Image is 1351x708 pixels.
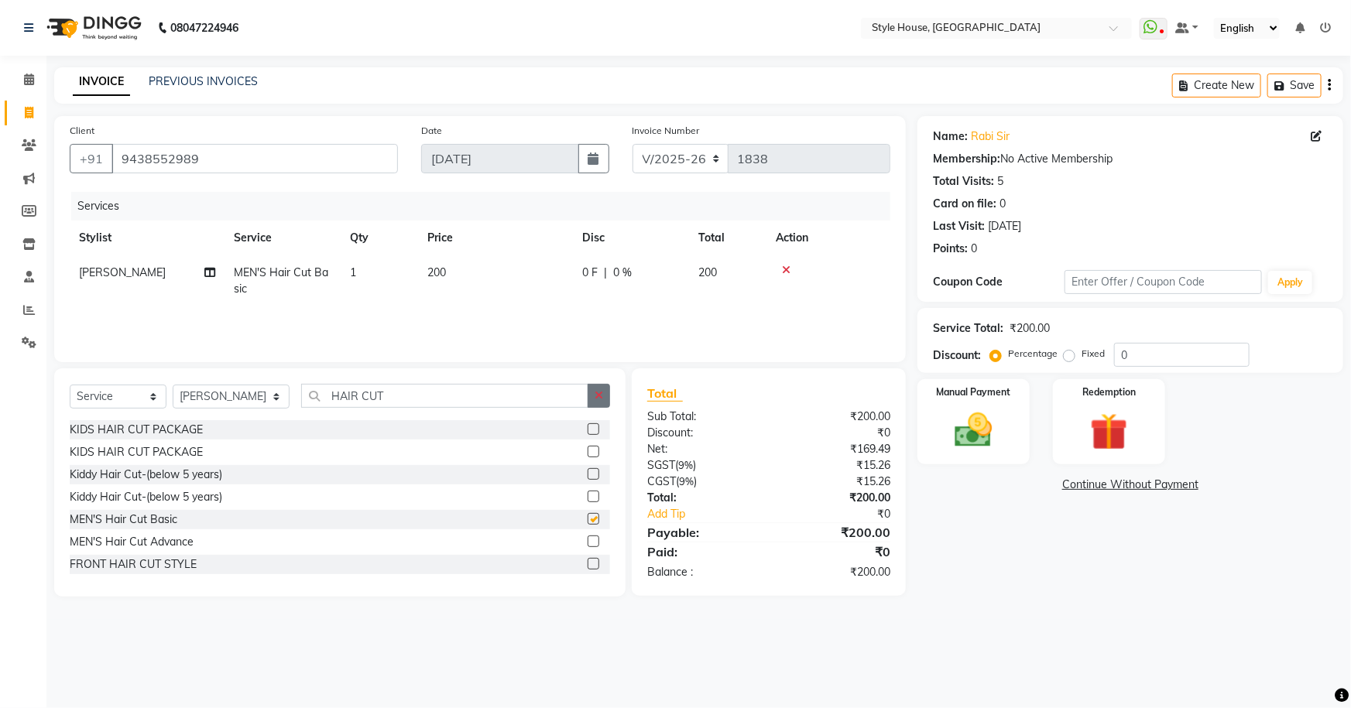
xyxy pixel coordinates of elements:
[636,490,769,506] div: Total:
[70,556,197,573] div: FRONT HAIR CUT STYLE
[604,265,607,281] span: |
[679,475,694,487] span: 9%
[647,474,676,488] span: CGST
[689,221,766,255] th: Total
[933,241,968,257] div: Points:
[933,218,985,234] div: Last Visit:
[971,128,1010,145] a: Rabi Sir
[70,422,203,438] div: KIDS HAIR CUT PACKAGE
[933,173,994,190] div: Total Visits:
[1082,385,1136,399] label: Redemption
[39,6,146,50] img: logo
[766,221,890,255] th: Action
[70,467,222,483] div: Kiddy Hair Cut-(below 5 years)
[1268,271,1312,294] button: Apply
[341,221,418,255] th: Qty
[73,68,130,96] a: INVOICE
[769,564,902,580] div: ₹200.00
[636,457,769,474] div: ( )
[933,274,1065,290] div: Coupon Code
[70,144,113,173] button: +91
[70,444,203,460] div: KIDS HAIR CUT PACKAGE
[936,385,1010,399] label: Manual Payment
[933,320,1003,337] div: Service Total:
[149,74,258,88] a: PREVIOUS INVOICES
[769,490,902,506] div: ₹200.00
[79,265,166,279] span: [PERSON_NAME]
[613,265,632,281] span: 0 %
[636,441,769,457] div: Net:
[943,409,1004,452] img: _cash.svg
[1172,74,1261,97] button: Create New
[769,457,902,474] div: ₹15.26
[234,265,328,296] span: MEN'S Hair Cut Basic
[170,6,238,50] b: 08047224946
[971,241,977,257] div: 0
[1082,347,1105,361] label: Fixed
[1008,347,1058,361] label: Percentage
[633,124,700,138] label: Invoice Number
[427,265,446,279] span: 200
[698,265,717,279] span: 200
[350,265,356,279] span: 1
[1267,74,1322,97] button: Save
[636,542,769,561] div: Paid:
[70,489,222,505] div: Kiddy Hair Cut-(below 5 years)
[988,218,1021,234] div: [DATE]
[933,151,1328,167] div: No Active Membership
[418,221,573,255] th: Price
[933,128,968,145] div: Name:
[647,458,675,472] span: SGST
[769,523,902,542] div: ₹200.00
[769,409,902,425] div: ₹200.00
[225,221,341,255] th: Service
[647,385,683,402] span: Total
[1000,196,1006,212] div: 0
[1065,270,1262,294] input: Enter Offer / Coupon Code
[1078,409,1140,455] img: _gift.svg
[70,511,177,528] div: MEN'S Hair Cut Basic
[636,564,769,580] div: Balance :
[636,425,769,441] div: Discount:
[70,221,225,255] th: Stylist
[573,221,689,255] th: Disc
[636,409,769,425] div: Sub Total:
[636,523,769,542] div: Payable:
[933,151,1000,167] div: Membership:
[769,542,902,561] div: ₹0
[636,474,769,490] div: ( )
[997,173,1003,190] div: 5
[70,534,194,550] div: MEN'S Hair Cut Advance
[1010,320,1050,337] div: ₹200.00
[111,144,398,173] input: Search by Name/Mobile/Email/Code
[769,441,902,457] div: ₹169.49
[933,347,981,364] div: Discount:
[678,459,693,471] span: 9%
[71,192,902,221] div: Services
[769,474,902,490] div: ₹15.26
[301,384,589,408] input: Search or Scan
[421,124,442,138] label: Date
[791,506,902,522] div: ₹0
[70,124,94,138] label: Client
[636,506,790,522] a: Add Tip
[769,425,902,441] div: ₹0
[933,196,996,212] div: Card on file:
[582,265,598,281] span: 0 F
[921,477,1340,493] a: Continue Without Payment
